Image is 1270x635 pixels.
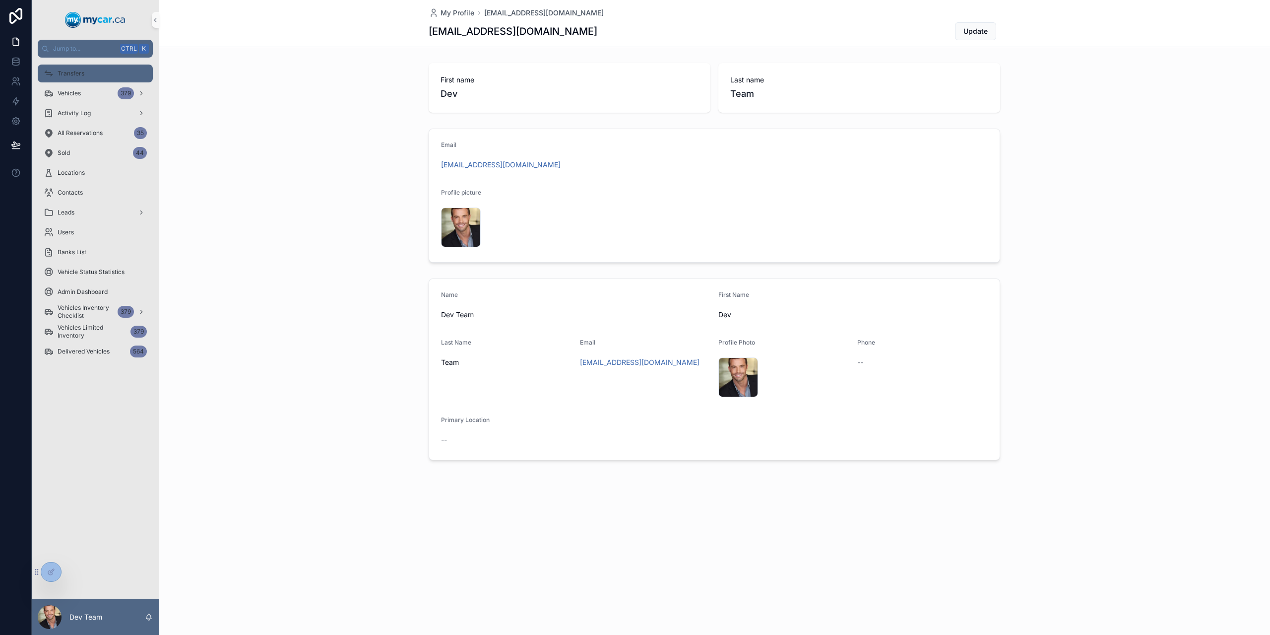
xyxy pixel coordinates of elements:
span: -- [857,357,863,367]
div: 379 [118,87,134,99]
img: App logo [65,12,126,28]
span: Contacts [58,189,83,197]
a: Vehicles Limited Inventory379 [38,323,153,341]
a: Vehicles379 [38,84,153,102]
span: Banks List [58,248,86,256]
a: All Reservations35 [38,124,153,142]
span: Dev [441,87,698,101]
div: 44 [133,147,147,159]
span: Last name [730,75,988,85]
a: Leads [38,204,153,221]
span: Dev [718,310,988,320]
span: Profile Photo [718,339,755,346]
span: Sold [58,149,70,157]
h1: [EMAIL_ADDRESS][DOMAIN_NAME] [429,24,597,38]
span: Email [580,339,595,346]
span: Users [58,228,74,236]
div: 35 [134,127,147,139]
a: Users [38,223,153,241]
span: Admin Dashboard [58,288,108,296]
button: Update [955,22,996,40]
a: Delivered Vehicles564 [38,343,153,360]
span: Jump to... [53,45,116,53]
div: 564 [130,346,147,357]
span: Profile picture [441,189,481,196]
span: Team [730,87,988,101]
a: [EMAIL_ADDRESS][DOMAIN_NAME] [484,8,604,18]
span: Vehicle Status Statistics [58,268,125,276]
span: Vehicles [58,89,81,97]
a: Activity Log [38,104,153,122]
span: Dev Team [441,310,710,320]
a: Vehicle Status Statistics [38,263,153,281]
span: Activity Log [58,109,91,117]
span: Phone [857,339,875,346]
div: 379 [118,306,134,318]
span: Ctrl [120,44,138,54]
span: Update [963,26,988,36]
span: -- [441,435,447,445]
a: Locations [38,164,153,182]
span: Leads [58,209,74,216]
span: Vehicles Limited Inventory [58,324,127,340]
a: Transfers [38,65,153,82]
span: Transfers [58,70,84,77]
span: K [140,45,148,53]
div: scrollable content [32,58,159,373]
a: Banks List [38,243,153,261]
div: 379 [130,326,147,338]
span: Locations [58,169,85,177]
span: Primary Location [441,416,490,423]
span: Team [441,357,572,367]
a: My Profile [429,8,474,18]
a: Sold44 [38,144,153,162]
p: Dev Team [69,612,102,622]
span: Email [441,141,456,148]
span: My Profile [441,8,474,18]
span: Delivered Vehicles [58,348,110,355]
a: [EMAIL_ADDRESS][DOMAIN_NAME] [580,357,699,367]
a: Contacts [38,184,153,202]
a: [EMAIL_ADDRESS][DOMAIN_NAME] [441,160,561,170]
span: First name [441,75,698,85]
span: Vehicles Inventory Checklist [58,304,114,320]
span: First Name [718,291,749,298]
span: Name [441,291,458,298]
button: Jump to...CtrlK [38,40,153,58]
span: Last Name [441,339,471,346]
a: Admin Dashboard [38,283,153,301]
a: Vehicles Inventory Checklist379 [38,303,153,321]
span: All Reservations [58,129,103,137]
